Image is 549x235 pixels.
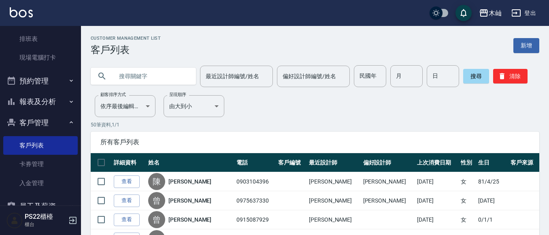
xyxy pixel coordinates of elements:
[415,210,459,229] td: [DATE]
[234,191,276,210] td: 0975637330
[513,38,539,53] a: 新增
[361,153,415,172] th: 偏好設計師
[476,172,509,191] td: 81/4/25
[476,5,505,21] button: 木屾
[148,211,165,228] div: 曾
[168,216,211,224] a: [PERSON_NAME]
[25,221,66,228] p: 櫃台
[6,212,23,229] img: Person
[459,172,477,191] td: 女
[3,48,78,67] a: 現場電腦打卡
[307,153,361,172] th: 最近設計師
[112,153,146,172] th: 詳細資料
[3,136,78,155] a: 客戶列表
[168,177,211,186] a: [PERSON_NAME]
[459,153,477,172] th: 性別
[276,153,307,172] th: 客戶編號
[415,153,459,172] th: 上次消費日期
[114,175,140,188] a: 查看
[234,153,276,172] th: 電話
[114,194,140,207] a: 查看
[3,70,78,92] button: 預約管理
[234,172,276,191] td: 0903104396
[476,191,509,210] td: [DATE]
[234,210,276,229] td: 0915087929
[148,192,165,209] div: 曾
[3,196,78,217] button: 員工及薪資
[164,95,224,117] div: 由大到小
[100,138,530,146] span: 所有客戶列表
[3,91,78,112] button: 報表及分析
[459,210,477,229] td: 女
[25,213,66,221] h5: PS22櫃檯
[113,65,189,87] input: 搜尋關鍵字
[3,155,78,173] a: 卡券管理
[459,191,477,210] td: 女
[455,5,472,21] button: save
[415,191,459,210] td: [DATE]
[148,173,165,190] div: 陳
[168,197,211,205] a: [PERSON_NAME]
[489,8,502,18] div: 木屾
[146,153,234,172] th: 姓名
[91,36,161,41] h2: Customer Management List
[114,214,140,226] a: 查看
[95,95,155,117] div: 依序最後編輯時間
[415,172,459,191] td: [DATE]
[463,69,489,83] button: 搜尋
[361,191,415,210] td: [PERSON_NAME]
[169,92,186,98] label: 呈現順序
[361,172,415,191] td: [PERSON_NAME]
[307,172,361,191] td: [PERSON_NAME]
[476,153,509,172] th: 生日
[508,6,539,21] button: 登出
[307,191,361,210] td: [PERSON_NAME]
[3,112,78,133] button: 客戶管理
[91,121,539,128] p: 50 筆資料, 1 / 1
[476,210,509,229] td: 0/1/1
[307,210,361,229] td: [PERSON_NAME]
[3,30,78,48] a: 排班表
[100,92,126,98] label: 顧客排序方式
[10,7,33,17] img: Logo
[493,69,528,83] button: 清除
[3,174,78,192] a: 入金管理
[91,44,161,56] h3: 客戶列表
[509,153,539,172] th: 客戶來源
